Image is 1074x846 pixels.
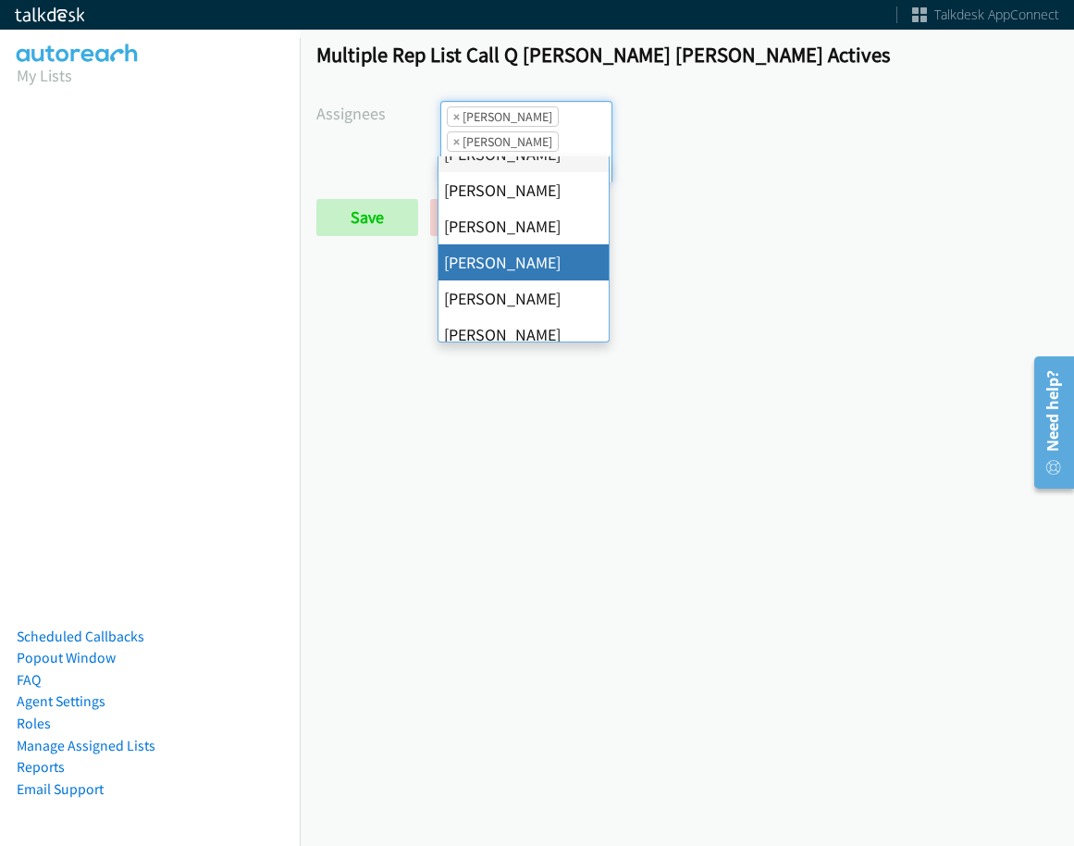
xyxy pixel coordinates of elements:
a: Manage Assigned Lists [17,737,155,754]
li: Alana Ruiz [447,106,559,127]
li: [PERSON_NAME] [438,317,609,353]
span: × [453,107,460,126]
li: Amber Ramos [447,131,559,152]
a: Agent Settings [17,692,105,710]
a: FAQ [17,671,41,689]
li: [PERSON_NAME] [438,244,609,280]
li: [PERSON_NAME] [438,280,609,317]
a: Roles [17,715,51,732]
span: × [453,132,460,151]
label: Assignees [316,101,440,126]
a: Email Support [17,780,104,798]
h1: Multiple Rep List Call Q [PERSON_NAME] [PERSON_NAME] Actives [316,42,1057,68]
li: [PERSON_NAME] [438,208,609,244]
input: Save [316,199,418,236]
a: Back [430,199,533,236]
li: [PERSON_NAME] [438,172,609,208]
a: Scheduled Callbacks [17,628,144,645]
a: My Lists [17,65,72,86]
a: Talkdesk AppConnect [912,6,1059,24]
a: Reports [17,758,65,776]
a: Popout Window [17,649,116,666]
iframe: Resource Center [1020,349,1074,496]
